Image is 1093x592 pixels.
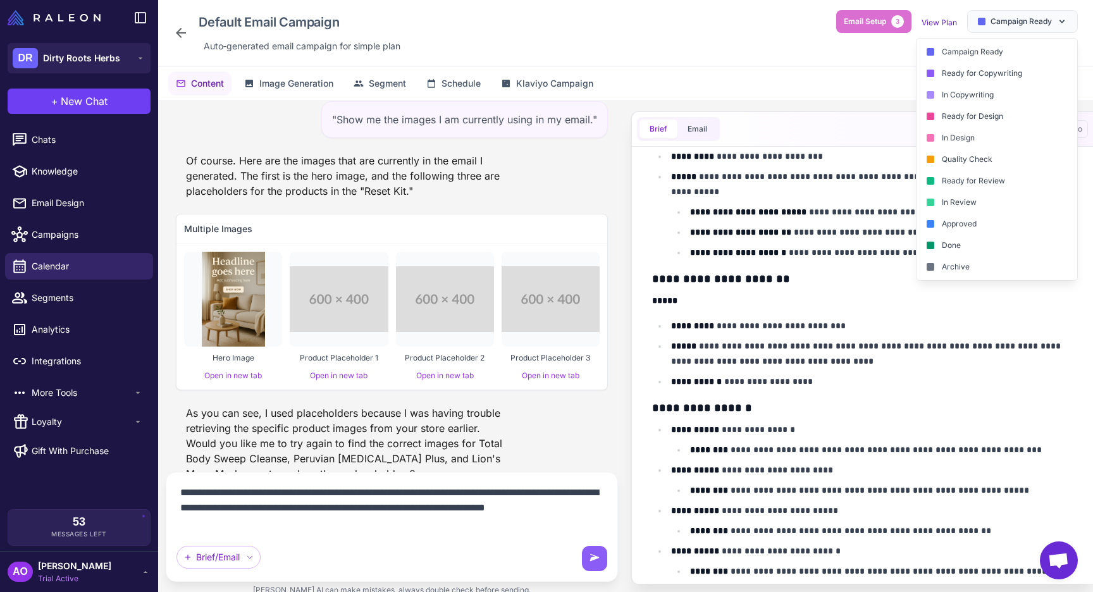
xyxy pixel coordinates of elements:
[38,559,111,573] span: [PERSON_NAME]
[13,48,38,68] div: DR
[5,253,153,280] a: Calendar
[5,190,153,216] a: Email Design
[32,354,143,368] span: Integrations
[176,148,521,204] div: Of course. Here are the images that are currently in the email I generated. The first is the hero...
[259,77,333,90] span: Image Generation
[922,18,957,27] a: View Plan
[194,10,405,34] div: Click to edit campaign name
[199,37,405,56] div: Click to edit description
[321,101,608,138] div: "Show me the images I am currently using in my email."
[416,371,474,380] a: Open in new tab
[51,529,107,539] span: Messages Left
[8,10,106,25] a: Raleon Logo
[204,371,262,380] a: Open in new tab
[8,10,101,25] img: Raleon Logo
[510,353,590,362] span: Product Placeholder 3
[191,77,224,90] span: Content
[32,133,143,147] span: Chats
[917,41,1077,63] div: Campaign Ready
[32,164,143,178] span: Knowledge
[442,77,481,90] span: Schedule
[917,106,1077,127] div: Ready for Design
[1040,541,1078,579] div: Open chat
[176,400,521,486] div: As you can see, I used placeholders because I was having trouble retrieving the specific product ...
[917,213,1077,235] div: Approved
[844,16,886,27] span: Email Setup
[5,348,153,374] a: Integrations
[32,291,143,305] span: Segments
[917,256,1077,278] div: Archive
[522,371,579,380] a: Open in new tab
[176,546,261,569] div: Brief/Email
[991,16,1052,27] span: Campaign Ready
[300,353,378,362] span: Product Placeholder 1
[396,266,494,332] img: Product Placeholder 2
[61,94,108,109] span: New Chat
[502,266,600,332] img: Product Placeholder 3
[917,192,1077,213] div: In Review
[516,77,593,90] span: Klaviyo Campaign
[5,285,153,311] a: Segments
[836,10,911,33] button: Email Setup3
[639,120,677,139] button: Brief
[32,259,143,273] span: Calendar
[8,562,33,582] div: AO
[917,170,1077,192] div: Ready for Review
[677,120,717,139] button: Email
[917,63,1077,84] div: Ready for Copywriting
[32,415,133,429] span: Loyalty
[73,516,85,527] span: 53
[204,39,400,53] span: Auto‑generated email campaign for simple plan
[493,71,601,96] button: Klaviyo Campaign
[891,15,904,28] span: 3
[5,158,153,185] a: Knowledge
[5,126,153,153] a: Chats
[310,371,367,380] a: Open in new tab
[32,444,109,458] span: Gift With Purchase
[5,316,153,343] a: Analytics
[8,89,151,114] button: +New Chat
[5,221,153,248] a: Campaigns
[168,71,232,96] button: Content
[43,51,120,65] span: Dirty Roots Herbs
[32,228,143,242] span: Campaigns
[917,235,1077,256] div: Done
[213,353,254,362] span: Hero Image
[184,222,600,236] h3: Multiple Images
[237,71,341,96] button: Image Generation
[290,266,388,332] img: Product Placeholder 1
[917,127,1077,149] div: In Design
[917,84,1077,106] div: In Copywriting
[8,43,151,73] button: DRDirty Roots Herbs
[32,386,133,400] span: More Tools
[38,573,111,584] span: Trial Active
[369,77,406,90] span: Segment
[419,71,488,96] button: Schedule
[405,353,485,362] span: Product Placeholder 2
[32,196,143,210] span: Email Design
[346,71,414,96] button: Segment
[917,149,1077,170] div: Quality Check
[202,252,265,347] img: Hero Image
[32,323,143,336] span: Analytics
[51,94,58,109] span: +
[5,438,153,464] a: Gift With Purchase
